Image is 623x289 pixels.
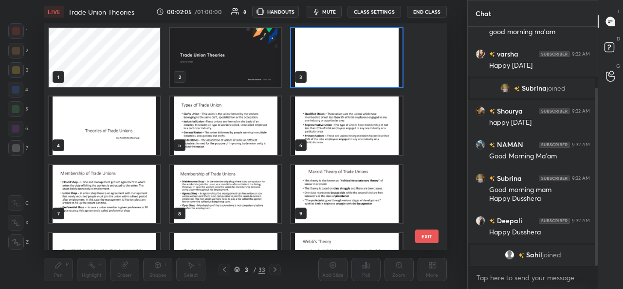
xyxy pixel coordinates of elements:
img: ec9b0756aaa943319a2da862e0bd377a.jpg [476,140,485,150]
button: EXIT [415,230,439,243]
div: 9:32 AM [572,175,590,181]
img: 30a663b5b5b14e6dbea0efe04968168a.jpg [500,83,510,93]
p: T [617,8,620,15]
div: 3 [8,62,28,78]
div: 4 [8,82,28,97]
img: no-rating-badge.077c3623.svg [489,52,495,57]
div: 7 [8,140,28,156]
div: Happy [DATE] [489,61,590,71]
span: Sahil [526,251,542,259]
img: 1759377819UOTN26.pdf [170,165,281,223]
img: 36941770a5e5455d8aa613aecbfb14cc.jpg [476,216,485,226]
button: CLASS SETTINGS [348,6,401,18]
div: grid [44,23,429,250]
h6: varsha [495,49,518,59]
div: 6 [8,121,28,136]
span: Subrina [522,84,547,92]
img: no-rating-badge.077c3623.svg [489,176,495,181]
div: 9:32 AM [572,142,590,148]
button: End Class [407,6,447,18]
div: 2 [8,43,28,58]
div: X [8,215,29,231]
img: 7ed93092-9f44-11f0-966b-3a135224afc3.jpg [170,28,281,87]
div: 3 [242,267,252,272]
img: 4P8fHbbgJtejmAAAAAElFTkSuQmCC [539,218,570,224]
div: C [8,195,29,211]
img: 4P8fHbbgJtejmAAAAAElFTkSuQmCC [539,51,570,57]
div: Happy Dusshera [489,228,590,237]
h6: Deepali [495,215,522,226]
button: mute [307,6,342,18]
span: joined [542,251,561,259]
img: no-rating-badge.077c3623.svg [514,86,520,92]
p: G [616,62,620,70]
div: LIVE [44,6,64,18]
div: / [254,267,257,272]
div: good morning ma'am [489,27,590,37]
div: 9:32 AM [572,218,590,224]
div: happy [DATE] [489,118,590,128]
h6: Shourya [495,106,523,116]
img: f148b9e8f40c48b7a0b730c8be8e0be4.jpg [476,49,485,59]
h4: Trade Union Theories [68,7,134,17]
img: 1759377819UOTN26.pdf [49,96,160,155]
div: 9:32 AM [572,108,590,114]
div: 5 [8,101,28,117]
img: 1759377819UOTN26.pdf [49,165,160,223]
div: grid [468,27,598,266]
p: D [617,35,620,42]
img: 94ba2332a5264bca9c57c41de0385888.jpg [476,106,485,116]
span: mute [322,8,336,15]
img: 1759377819UOTN26.pdf [170,96,281,155]
img: 1759377819UOTN26.pdf [291,28,403,87]
div: Good morning mam Happy Dusshera [489,185,590,204]
p: Chat [468,0,499,26]
img: 4P8fHbbgJtejmAAAAAElFTkSuQmCC [539,108,570,114]
span: joined [547,84,566,92]
div: 1 [8,23,28,39]
h6: Subrina [495,173,522,183]
button: HANDOUTS [252,6,299,18]
img: 4P8fHbbgJtejmAAAAAElFTkSuQmCC [539,175,570,181]
img: no-rating-badge.077c3623.svg [518,253,524,258]
img: default.png [505,250,514,260]
div: 9:32 AM [572,51,590,57]
img: 1759377819UOTN26.pdf [291,165,403,223]
div: 33 [258,265,265,274]
img: no-rating-badge.077c3623.svg [489,218,495,224]
img: 4P8fHbbgJtejmAAAAAElFTkSuQmCC [539,142,570,148]
img: 30a663b5b5b14e6dbea0efe04968168a.jpg [476,173,485,183]
div: 8 [243,9,246,14]
div: Z [8,234,29,250]
h6: NAMAN [495,139,523,150]
img: 1759377819UOTN26.pdf [291,96,403,155]
img: no-rating-badge.077c3623.svg [489,109,495,114]
div: Good Morning Ma'am [489,152,590,161]
img: no-rating-badge.077c3623.svg [489,142,495,148]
